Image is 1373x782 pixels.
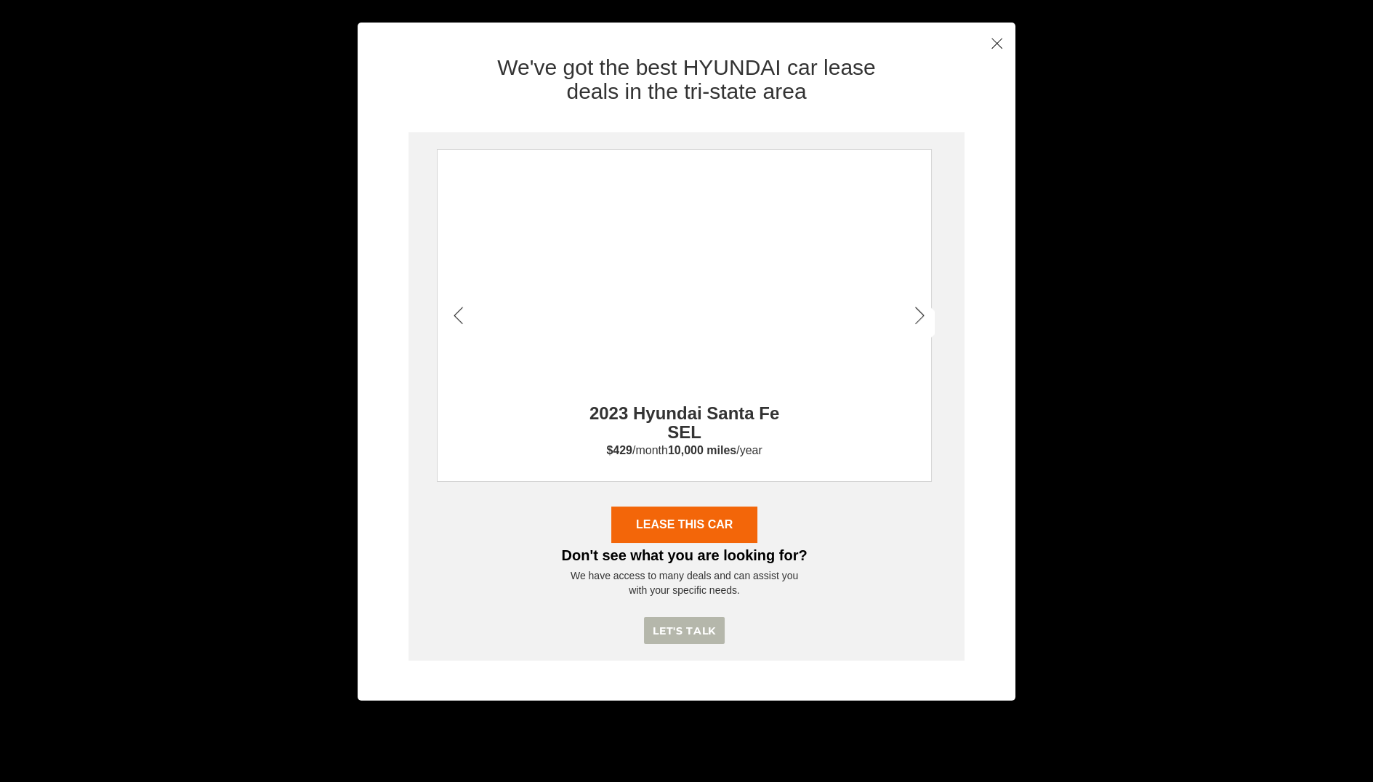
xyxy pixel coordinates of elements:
button: LET'S TALK [644,617,725,644]
p: /month /year [438,443,931,459]
a: LET'S TALK [644,625,725,637]
h3: Don't see what you are looking for? [437,543,932,569]
a: Lease THIS CAR [611,507,757,543]
p: We have access to many deals and can assist you with your specific needs. [437,568,932,597]
strong: 10,000 miles [668,444,736,456]
strong: $429 [606,444,632,456]
button: × [987,25,1008,61]
h2: 2023 Hyundai Santa Fe SEL [582,378,787,443]
a: 2023 Hyundai Santa Fe SEL$429/month10,000 miles/year [438,281,931,459]
h2: We've got the best HYUNDAI car lease deals in the tri-state area [369,55,1004,103]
